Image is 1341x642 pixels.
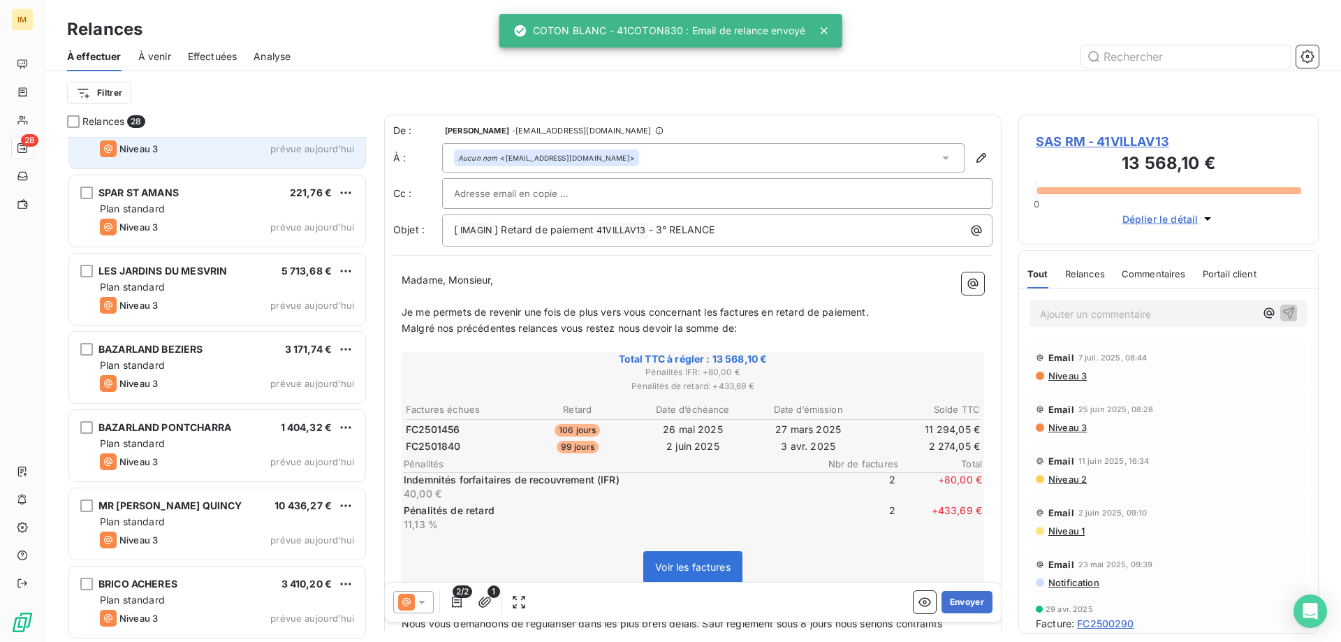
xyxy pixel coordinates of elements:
[21,134,38,147] span: 28
[406,423,460,437] span: FC2501456
[98,578,177,590] span: BRICO ACHERES
[898,473,982,501] span: + 80,00 €
[11,8,34,31] div: IM
[458,153,497,163] em: Aucun nom
[867,422,981,437] td: 11 294,05 €
[1081,45,1291,68] input: Rechercher
[1048,404,1074,415] span: Email
[100,516,165,527] span: Plan standard
[138,50,171,64] span: À venir
[402,274,494,286] span: Madame, Monsieur,
[1078,560,1153,569] span: 23 mai 2025, 09:39
[1047,525,1085,537] span: Niveau 1
[1078,405,1154,414] span: 25 juin 2025, 08:28
[1203,268,1256,279] span: Portail client
[270,613,354,624] span: prévue aujourd’hui
[290,187,332,198] span: 221,76 €
[11,611,34,634] img: Logo LeanPay
[752,422,865,437] td: 27 mars 2025
[402,306,869,318] span: Je me permets de revenir une fois de plus vers vous concernant les factures en retard de paiement.
[254,50,291,64] span: Analyse
[488,585,500,598] span: 1
[1122,212,1199,226] span: Déplier le détail
[1047,370,1087,381] span: Niveau 3
[1048,507,1074,518] span: Email
[393,187,442,200] label: Cc :
[520,402,634,417] th: Retard
[1294,594,1327,628] div: Open Intercom Messenger
[98,187,179,198] span: SPAR ST AMANS
[594,223,648,239] span: 41VILLAV13
[119,456,158,467] span: Niveau 3
[404,458,814,469] span: Pénalités
[98,265,227,277] span: LES JARDINS DU MESVRIN
[1036,151,1301,179] h3: 13 568,10 €
[1034,198,1039,210] span: 0
[274,499,332,511] span: 10 436,27 €
[1122,268,1186,279] span: Commentaires
[636,422,749,437] td: 26 mai 2025
[1078,509,1148,517] span: 2 juin 2025, 09:10
[1048,352,1074,363] span: Email
[119,300,158,311] span: Niveau 3
[270,378,354,389] span: prévue aujourd’hui
[1065,268,1105,279] span: Relances
[555,424,600,437] span: 106 jours
[393,151,442,165] label: À :
[270,143,354,154] span: prévue aujourd’hui
[98,421,231,433] span: BAZARLAND PONTCHARRA
[752,402,865,417] th: Date d’émission
[119,613,158,624] span: Niveau 3
[812,473,895,501] span: 2
[404,487,809,501] p: 40,00 €
[898,458,982,469] span: Total
[100,359,165,371] span: Plan standard
[406,439,460,453] span: FC2501840
[458,223,494,239] span: IMAGIN
[404,518,809,532] p: 11,13 %
[67,17,142,42] h3: Relances
[270,534,354,546] span: prévue aujourd’hui
[402,322,737,334] span: Malgré nos précédentes relances vous restez nous devoir la somme de:
[867,402,981,417] th: Solde TTC
[404,352,982,366] span: Total TTC à régler : 13 568,10 €
[404,473,809,487] p: Indemnités forfaitaires de recouvrement (IFR)
[898,504,982,532] span: + 433,69 €
[281,265,332,277] span: 5 713,68 €
[119,378,158,389] span: Niveau 3
[636,439,749,454] td: 2 juin 2025
[867,439,981,454] td: 2 274,05 €
[454,183,604,204] input: Adresse email en copie ...
[494,224,594,235] span: ] Retard de paiement
[119,534,158,546] span: Niveau 3
[270,300,354,311] span: prévue aujourd’hui
[393,224,425,235] span: Objet :
[1048,559,1074,570] span: Email
[270,221,354,233] span: prévue aujourd’hui
[1077,616,1134,631] span: FC2500290
[67,82,131,104] button: Filtrer
[1078,353,1148,362] span: 7 juil. 2025, 08:44
[636,402,749,417] th: Date d’échéance
[513,18,806,43] div: COTON BLANC - 41COTON830 : Email de relance envoyé
[445,126,509,135] span: [PERSON_NAME]
[67,137,367,642] div: grid
[188,50,237,64] span: Effectuées
[557,441,599,453] span: 99 jours
[67,50,122,64] span: À effectuer
[82,115,124,129] span: Relances
[812,504,895,532] span: 2
[814,458,898,469] span: Nbr de factures
[127,115,145,128] span: 28
[655,561,731,573] span: Voir les factures
[941,591,992,613] button: Envoyer
[1027,268,1048,279] span: Tout
[119,221,158,233] span: Niveau 3
[119,143,158,154] span: Niveau 3
[752,439,865,454] td: 3 avr. 2025
[512,126,651,135] span: - [EMAIL_ADDRESS][DOMAIN_NAME]
[1118,211,1219,227] button: Déplier le détail
[404,504,809,518] p: Pénalités de retard
[1047,422,1087,433] span: Niveau 3
[1046,605,1093,613] span: 29 avr. 2025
